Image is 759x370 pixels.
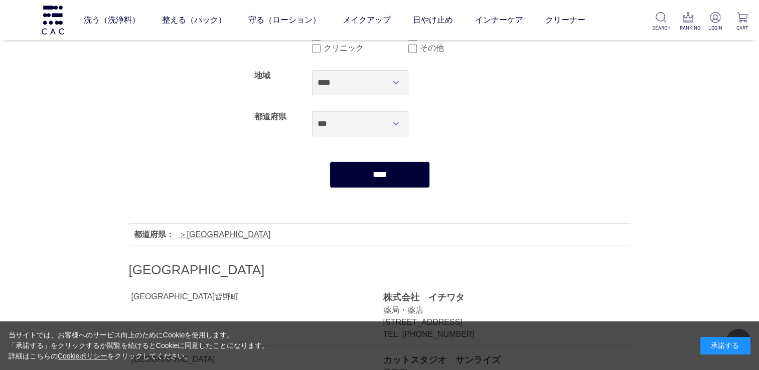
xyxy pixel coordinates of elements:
div: 承諾する [700,337,750,354]
h2: [GEOGRAPHIC_DATA] [129,261,631,279]
a: [GEOGRAPHIC_DATA] [179,230,271,239]
div: [STREET_ADDRESS] [383,316,608,328]
div: 都道府県： [134,229,174,241]
a: メイクアップ [342,6,390,34]
a: 日やけ止め [412,6,452,34]
p: RANKING [679,24,697,32]
div: 薬局・薬店 [383,304,608,316]
label: 都道府県 [254,112,286,121]
p: LOGIN [706,24,724,32]
a: 整える（パック） [162,6,226,34]
a: SEARCH [652,12,670,32]
p: SEARCH [652,24,670,32]
img: logo [40,6,65,34]
a: Cookieポリシー [58,352,108,360]
p: CART [733,24,751,32]
a: 洗う（洗浄料） [83,6,139,34]
a: インナーケア [475,6,523,34]
a: CART [733,12,751,32]
a: LOGIN [706,12,724,32]
div: [GEOGRAPHIC_DATA]皆野町 [131,291,256,303]
a: 守る（ローション） [248,6,320,34]
div: 株式会社 イチワタ [383,291,608,304]
label: 地域 [254,71,270,80]
a: RANKING [679,12,697,32]
a: クリーナー [545,6,585,34]
div: 当サイトでは、お客様へのサービス向上のためにCookieを使用します。 「承諾する」をクリックするか閲覧を続けるとCookieに同意したことになります。 詳細はこちらの をクリックしてください。 [9,330,269,361]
